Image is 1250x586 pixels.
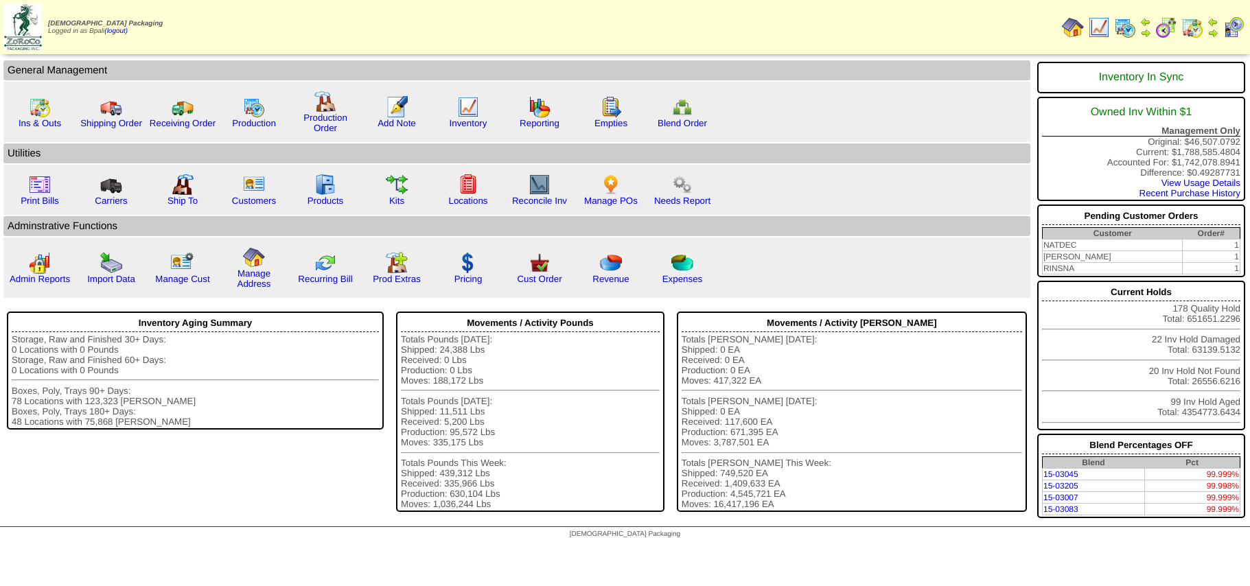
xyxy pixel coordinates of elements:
[1043,504,1078,514] a: 15-03083
[654,196,710,206] a: Needs Report
[1139,188,1240,198] a: Recent Purchase History
[232,196,276,206] a: Customers
[1042,283,1240,301] div: Current Holds
[303,113,347,133] a: Production Order
[386,174,408,196] img: workflow.gif
[1042,457,1144,469] th: Blend
[29,174,51,196] img: invoice2.gif
[104,27,128,35] a: (logout)
[1207,16,1218,27] img: arrowleft.gif
[48,20,163,27] span: [DEMOGRAPHIC_DATA] Packaging
[314,174,336,196] img: cabinet.gif
[529,96,551,118] img: graph.gif
[3,143,1030,163] td: Utilities
[1062,16,1084,38] img: home.gif
[671,252,693,274] img: pie_chart2.png
[170,252,196,274] img: managecust.png
[95,196,127,206] a: Carriers
[100,252,122,274] img: import.gif
[232,118,276,128] a: Production
[378,118,416,128] a: Add Note
[600,174,622,196] img: po.png
[682,314,1022,332] div: Movements / Activity [PERSON_NAME]
[4,4,42,50] img: zoroco-logo-small.webp
[1183,239,1240,251] td: 1
[100,174,122,196] img: truck3.gif
[1144,504,1240,515] td: 99.999%
[671,96,693,118] img: network.png
[1043,469,1078,479] a: 15-03045
[401,334,660,510] div: Totals Pounds [DATE]: Shipped: 24,388 Lbs Received: 0 Lbs Production: 0 Lbs Moves: 188,172 Lbs To...
[1042,99,1240,126] div: Owned Inv Within $1
[1140,27,1151,38] img: arrowright.gif
[10,274,70,284] a: Admin Reports
[314,252,336,274] img: reconcile.gif
[1183,228,1240,239] th: Order#
[298,274,352,284] a: Recurring Bill
[1037,281,1245,430] div: 178 Quality Hold Total: 651651.2296 22 Inv Hold Damaged Total: 63139.5132 20 Inv Hold Not Found T...
[671,174,693,196] img: workflow.png
[454,274,483,284] a: Pricing
[1223,16,1245,38] img: calendarcustomer.gif
[19,118,61,128] a: Ins & Outs
[1161,178,1240,188] a: View Usage Details
[1042,65,1240,91] div: Inventory In Sync
[1042,126,1240,137] div: Management Only
[386,96,408,118] img: orders.gif
[1088,16,1110,38] img: line_graph.gif
[529,174,551,196] img: line_graph2.gif
[1042,251,1182,263] td: [PERSON_NAME]
[1037,97,1245,201] div: Original: $46,507.0792 Current: $1,788,585.4804 Accounted For: $1,742,078.8941 Difference: $0.492...
[448,196,487,206] a: Locations
[80,118,142,128] a: Shipping Order
[1144,469,1240,480] td: 99.999%
[600,96,622,118] img: workorder.gif
[1043,481,1078,491] a: 15-03205
[520,118,559,128] a: Reporting
[457,96,479,118] img: line_graph.gif
[1144,492,1240,504] td: 99.999%
[150,118,216,128] a: Receiving Order
[48,20,163,35] span: Logged in as Bpali
[1042,239,1182,251] td: NATDEC
[1042,436,1240,454] div: Blend Percentages OFF
[584,196,638,206] a: Manage POs
[1183,263,1240,274] td: 1
[1042,263,1182,274] td: RINSNA
[386,252,408,274] img: prodextras.gif
[87,274,135,284] a: Import Data
[1181,16,1203,38] img: calendarinout.gif
[29,96,51,118] img: calendarinout.gif
[1042,207,1240,225] div: Pending Customer Orders
[373,274,421,284] a: Prod Extras
[100,96,122,118] img: truck.gif
[389,196,404,206] a: Kits
[243,174,265,196] img: customers.gif
[3,60,1030,80] td: General Management
[600,252,622,274] img: pie_chart.png
[172,174,194,196] img: factory2.gif
[314,91,336,113] img: factory.gif
[155,274,209,284] a: Manage Cust
[1183,251,1240,263] td: 1
[238,268,271,289] a: Manage Address
[682,334,1022,510] div: Totals [PERSON_NAME] [DATE]: Shipped: 0 EA Received: 0 EA Production: 0 EA Moves: 417,322 EA Tota...
[1140,16,1151,27] img: arrowleft.gif
[12,314,379,332] div: Inventory Aging Summary
[167,196,198,206] a: Ship To
[12,334,379,427] div: Storage, Raw and Finished 30+ Days: 0 Locations with 0 Pounds Storage, Raw and Finished 60+ Days:...
[512,196,567,206] a: Reconcile Inv
[1114,16,1136,38] img: calendarprod.gif
[450,118,487,128] a: Inventory
[172,96,194,118] img: truck2.gif
[21,196,59,206] a: Print Bills
[29,252,51,274] img: graph2.png
[1155,16,1177,38] img: calendarblend.gif
[1144,457,1240,469] th: Pct
[401,314,660,332] div: Movements / Activity Pounds
[243,246,265,268] img: home.gif
[1043,493,1078,502] a: 15-03007
[308,196,344,206] a: Products
[1144,480,1240,492] td: 99.998%
[570,530,680,538] span: [DEMOGRAPHIC_DATA] Packaging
